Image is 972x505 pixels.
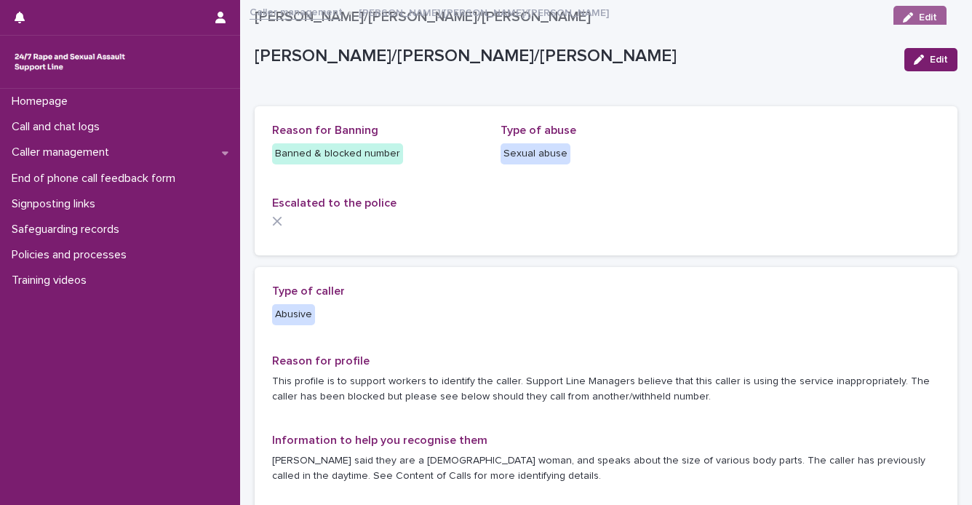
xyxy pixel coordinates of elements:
div: Abusive [272,304,315,325]
p: [PERSON_NAME]/[PERSON_NAME]/[PERSON_NAME] [359,4,609,20]
span: Escalated to the police [272,197,397,209]
div: Banned & blocked number [272,143,403,164]
p: Policies and processes [6,248,138,262]
span: Reason for Banning [272,124,378,136]
a: Caller management [250,3,343,20]
span: Reason for profile [272,355,370,367]
p: This profile is to support workers to identify the caller. Support Line Managers believe that thi... [272,374,940,405]
p: End of phone call feedback form [6,172,187,186]
span: Information to help you recognise them [272,434,487,446]
p: [PERSON_NAME] said they are a [DEMOGRAPHIC_DATA] woman, and speaks about the size of various body... [272,453,940,484]
button: Edit [904,48,957,71]
img: rhQMoQhaT3yELyF149Cw [12,47,128,76]
p: Caller management [6,146,121,159]
p: Safeguarding records [6,223,131,236]
div: Sexual abuse [501,143,570,164]
span: Type of abuse [501,124,576,136]
span: Type of caller [272,285,345,297]
p: [PERSON_NAME]/[PERSON_NAME]/[PERSON_NAME] [255,46,893,67]
span: Edit [930,55,948,65]
p: Training videos [6,274,98,287]
p: Call and chat logs [6,120,111,134]
p: Homepage [6,95,79,108]
p: Signposting links [6,197,107,211]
